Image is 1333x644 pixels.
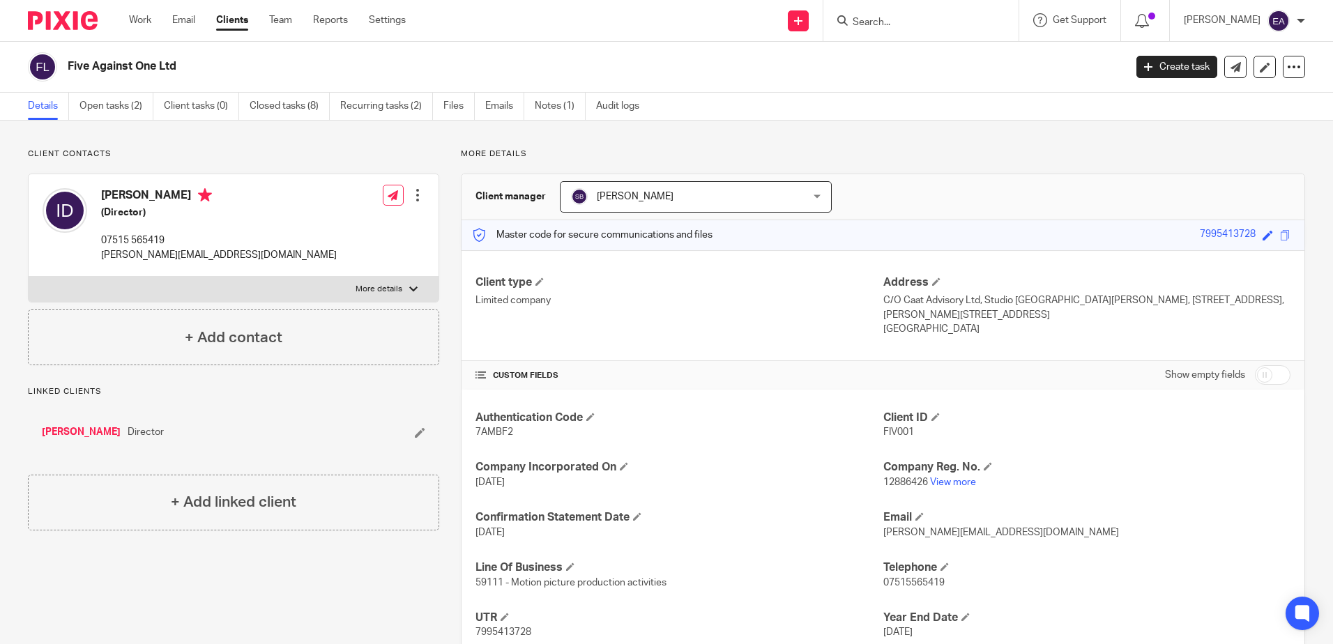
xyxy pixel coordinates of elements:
p: 07515 565419 [101,233,337,247]
h4: UTR [475,611,883,625]
span: Director [128,425,164,439]
p: Master code for secure communications and files [472,228,713,242]
a: Work [129,13,151,27]
h4: + Add contact [185,327,282,348]
h4: Company Reg. No. [883,460,1290,475]
span: [PERSON_NAME] [597,192,673,201]
h4: Authentication Code [475,411,883,425]
input: Search [851,17,977,29]
a: Clients [216,13,248,27]
p: Client contacts [28,148,439,160]
p: More details [356,284,402,295]
a: Team [269,13,292,27]
span: 59111 - Motion picture production activities [475,578,666,588]
h4: [PERSON_NAME] [101,188,337,206]
a: Reports [313,13,348,27]
span: [DATE] [475,477,505,487]
img: svg%3E [28,52,57,82]
span: 7995413728 [475,627,531,637]
span: 12886426 [883,477,928,487]
span: FIV001 [883,427,914,437]
a: Details [28,93,69,120]
h4: CUSTOM FIELDS [475,370,883,381]
a: Open tasks (2) [79,93,153,120]
h4: Email [883,510,1290,525]
div: 7995413728 [1200,227,1256,243]
span: [PERSON_NAME][EMAIL_ADDRESS][DOMAIN_NAME] [883,528,1119,537]
span: 7AMBF2 [475,427,513,437]
p: [PERSON_NAME][EMAIL_ADDRESS][DOMAIN_NAME] [101,248,337,262]
a: Settings [369,13,406,27]
a: Files [443,93,475,120]
a: Closed tasks (8) [250,93,330,120]
a: Client tasks (0) [164,93,239,120]
span: 07515565419 [883,578,945,588]
p: C/O Caat Advisory Ltd, Studio [GEOGRAPHIC_DATA][PERSON_NAME], [STREET_ADDRESS], [883,293,1290,307]
label: Show empty fields [1165,368,1245,382]
a: Audit logs [596,93,650,120]
h4: Company Incorporated On [475,460,883,475]
a: Emails [485,93,524,120]
h4: Year End Date [883,611,1290,625]
a: Recurring tasks (2) [340,93,433,120]
h4: Confirmation Statement Date [475,510,883,525]
h4: Client type [475,275,883,290]
a: Email [172,13,195,27]
p: [GEOGRAPHIC_DATA] [883,322,1290,336]
span: [DATE] [475,528,505,537]
h3: Client manager [475,190,546,204]
img: svg%3E [1267,10,1290,32]
h4: Line Of Business [475,560,883,575]
p: [PERSON_NAME][STREET_ADDRESS] [883,308,1290,322]
h2: Five Against One Ltd [68,59,906,74]
p: Limited company [475,293,883,307]
i: Primary [198,188,212,202]
img: svg%3E [571,188,588,205]
a: Create task [1136,56,1217,78]
img: Pixie [28,11,98,30]
span: Get Support [1053,15,1106,25]
p: Linked clients [28,386,439,397]
h4: Address [883,275,1290,290]
p: More details [461,148,1305,160]
span: [DATE] [883,627,913,637]
img: svg%3E [43,188,87,233]
a: [PERSON_NAME] [42,425,121,439]
h5: (Director) [101,206,337,220]
h4: Client ID [883,411,1290,425]
a: Notes (1) [535,93,586,120]
h4: + Add linked client [171,491,296,513]
p: [PERSON_NAME] [1184,13,1260,27]
h4: Telephone [883,560,1290,575]
a: View more [930,477,976,487]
